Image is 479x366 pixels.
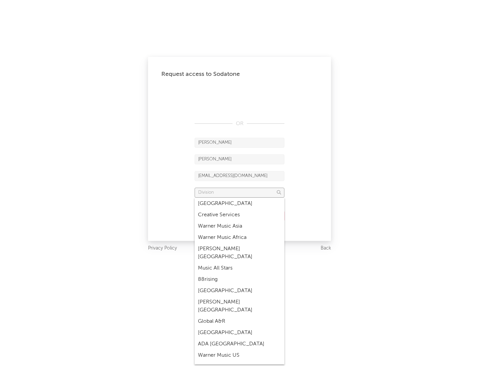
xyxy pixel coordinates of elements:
div: OR [195,120,284,128]
input: First Name [195,138,284,148]
div: [PERSON_NAME] [GEOGRAPHIC_DATA] [195,243,284,263]
div: Global A&R [195,316,284,327]
div: 88rising [195,274,284,285]
div: [GEOGRAPHIC_DATA] [195,285,284,296]
input: Email [195,171,284,181]
a: Privacy Policy [148,244,177,253]
div: Creative Services [195,209,284,221]
div: [GEOGRAPHIC_DATA] [195,327,284,338]
div: ADA [GEOGRAPHIC_DATA] [195,338,284,350]
div: Warner Music US [195,350,284,361]
div: Request access to Sodatone [161,70,318,78]
div: Music All Stars [195,263,284,274]
input: Last Name [195,154,284,164]
div: Warner Music Africa [195,232,284,243]
div: [PERSON_NAME] [GEOGRAPHIC_DATA] [195,296,284,316]
a: Back [321,244,331,253]
div: Warner Music Asia [195,221,284,232]
div: [GEOGRAPHIC_DATA] [195,198,284,209]
input: Division [195,188,284,198]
